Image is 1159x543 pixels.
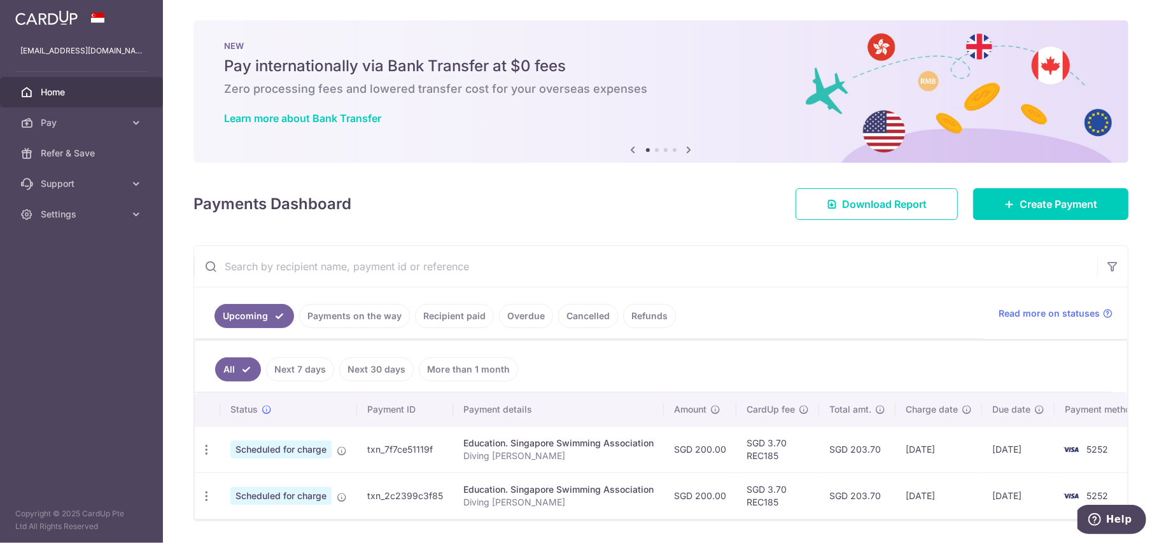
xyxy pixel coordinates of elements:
[224,112,381,125] a: Learn more about Bank Transfer
[41,177,125,190] span: Support
[215,357,261,381] a: All
[230,487,332,505] span: Scheduled for charge
[224,81,1098,97] h6: Zero processing fees and lowered transfer cost for your overseas expenses
[20,45,143,57] p: [EMAIL_ADDRESS][DOMAIN_NAME]
[357,472,453,519] td: txn_2c2399c3f85
[41,86,125,99] span: Home
[339,357,414,381] a: Next 30 days
[982,472,1055,519] td: [DATE]
[674,403,706,416] span: Amount
[982,426,1055,472] td: [DATE]
[1020,196,1097,212] span: Create Payment
[230,441,332,458] span: Scheduled for charge
[1086,444,1108,455] span: 5252
[41,208,125,221] span: Settings
[299,304,410,328] a: Payments on the way
[906,403,958,416] span: Charge date
[463,483,654,496] div: Education. Singapore Swimming Association
[415,304,494,328] a: Recipient paid
[999,307,1100,320] span: Read more on statuses
[1086,490,1108,501] span: 5252
[796,188,958,220] a: Download Report
[41,116,125,129] span: Pay
[842,196,927,212] span: Download Report
[896,472,982,519] td: [DATE]
[15,10,78,25] img: CardUp
[1055,393,1151,426] th: Payment method
[992,403,1030,416] span: Due date
[1078,505,1146,537] iframe: Opens a widget where you can find more information
[463,496,654,509] p: Diving [PERSON_NAME]
[224,41,1098,51] p: NEW
[499,304,553,328] a: Overdue
[266,357,334,381] a: Next 7 days
[453,393,664,426] th: Payment details
[558,304,618,328] a: Cancelled
[829,403,871,416] span: Total amt.
[193,20,1128,163] img: Bank transfer banner
[194,246,1097,287] input: Search by recipient name, payment id or reference
[999,307,1113,320] a: Read more on statuses
[41,147,125,160] span: Refer & Save
[1058,442,1084,457] img: Bank Card
[1058,488,1084,504] img: Bank Card
[819,472,896,519] td: SGD 203.70
[357,426,453,472] td: txn_7f7ce51119f
[193,193,351,216] h4: Payments Dashboard
[357,393,453,426] th: Payment ID
[214,304,294,328] a: Upcoming
[896,426,982,472] td: [DATE]
[973,188,1128,220] a: Create Payment
[736,426,819,472] td: SGD 3.70 REC185
[664,426,736,472] td: SGD 200.00
[664,472,736,519] td: SGD 200.00
[463,437,654,450] div: Education. Singapore Swimming Association
[419,357,518,381] a: More than 1 month
[819,426,896,472] td: SGD 203.70
[230,403,258,416] span: Status
[736,472,819,519] td: SGD 3.70 REC185
[623,304,676,328] a: Refunds
[747,403,795,416] span: CardUp fee
[224,56,1098,76] h5: Pay internationally via Bank Transfer at $0 fees
[463,450,654,462] p: Diving [PERSON_NAME]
